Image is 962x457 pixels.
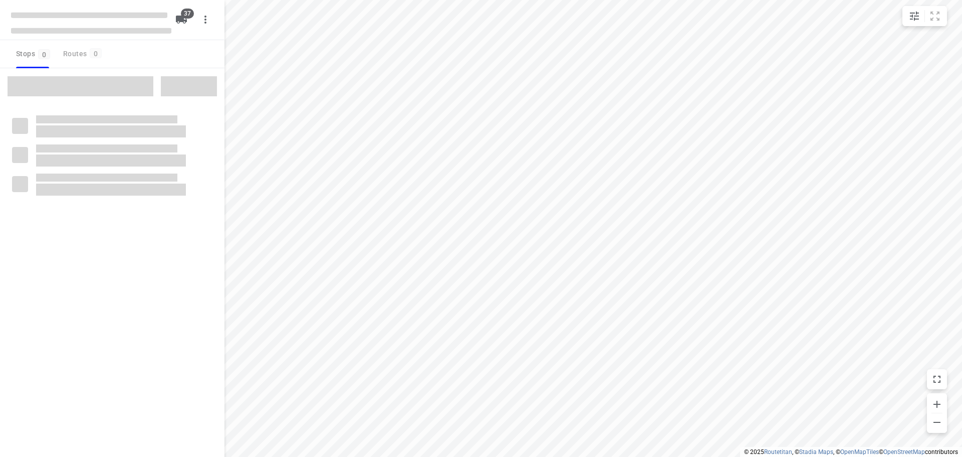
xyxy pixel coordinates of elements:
[744,448,958,455] li: © 2025 , © , © © contributors
[883,448,925,455] a: OpenStreetMap
[840,448,879,455] a: OpenMapTiles
[764,448,792,455] a: Routetitan
[799,448,833,455] a: Stadia Maps
[902,6,947,26] div: small contained button group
